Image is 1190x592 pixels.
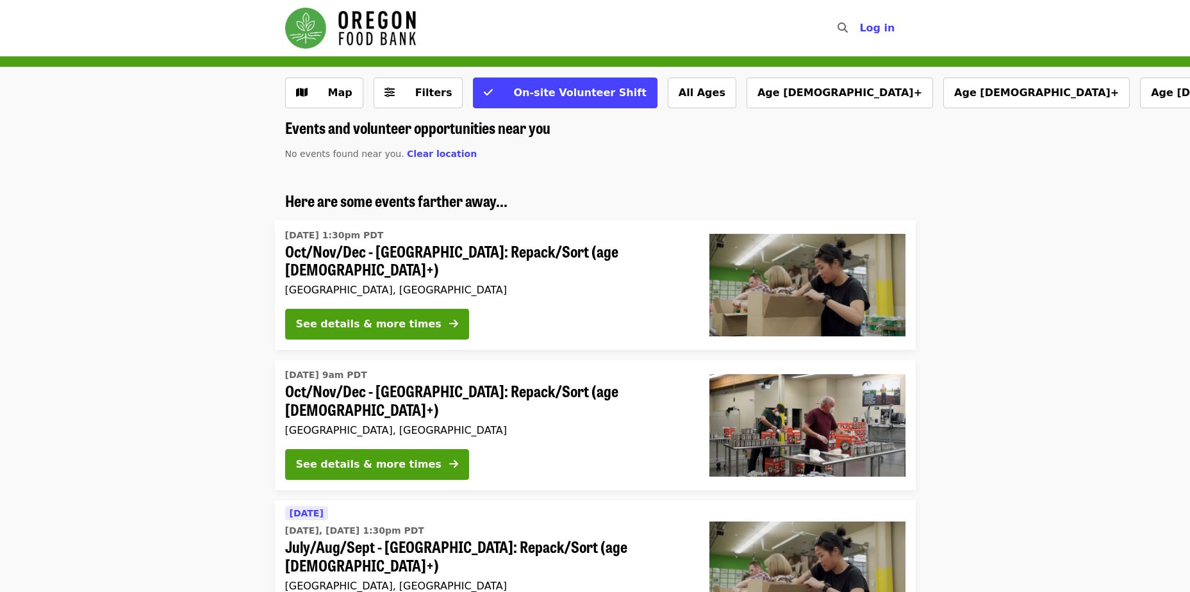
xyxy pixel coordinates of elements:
button: Age [DEMOGRAPHIC_DATA]+ [943,78,1130,108]
span: Map [328,86,352,99]
span: Here are some events farther away... [285,189,508,211]
div: [GEOGRAPHIC_DATA], [GEOGRAPHIC_DATA] [285,580,689,592]
span: Events and volunteer opportunities near you [285,116,550,138]
span: Clear location [407,149,477,159]
button: Log in [849,15,905,41]
span: Filters [415,86,452,99]
button: All Ages [668,78,736,108]
button: On-site Volunteer Shift [473,78,657,108]
button: Age [DEMOGRAPHIC_DATA]+ [747,78,933,108]
span: [DATE] [290,508,324,518]
div: See details & more times [296,317,442,332]
span: On-site Volunteer Shift [513,86,646,99]
input: Search [855,13,866,44]
i: arrow-right icon [449,458,458,470]
img: Oct/Nov/Dec - Portland: Repack/Sort (age 8+) organized by Oregon Food Bank [709,234,905,336]
time: [DATE], [DATE] 1:30pm PDT [285,524,424,538]
button: See details & more times [285,309,469,340]
i: sliders-h icon [384,86,395,99]
button: Show map view [285,78,363,108]
span: July/Aug/Sept - [GEOGRAPHIC_DATA]: Repack/Sort (age [DEMOGRAPHIC_DATA]+) [285,538,689,575]
img: Oregon Food Bank - Home [285,8,416,49]
i: arrow-right icon [449,318,458,330]
i: search icon [838,22,848,34]
button: Filters (0 selected) [374,78,463,108]
span: No events found near you. [285,149,404,159]
span: Log in [859,22,895,34]
button: See details & more times [285,449,469,480]
div: [GEOGRAPHIC_DATA], [GEOGRAPHIC_DATA] [285,284,689,296]
time: [DATE] 9am PDT [285,368,367,382]
a: See details for "Oct/Nov/Dec - Portland: Repack/Sort (age 16+)" [275,360,916,490]
time: [DATE] 1:30pm PDT [285,229,384,242]
a: See details for "Oct/Nov/Dec - Portland: Repack/Sort (age 8+)" [275,220,916,350]
button: Clear location [407,147,477,161]
i: map icon [296,86,308,99]
span: Oct/Nov/Dec - [GEOGRAPHIC_DATA]: Repack/Sort (age [DEMOGRAPHIC_DATA]+) [285,382,689,419]
img: Oct/Nov/Dec - Portland: Repack/Sort (age 16+) organized by Oregon Food Bank [709,374,905,477]
i: check icon [484,86,493,99]
div: [GEOGRAPHIC_DATA], [GEOGRAPHIC_DATA] [285,424,689,436]
span: Oct/Nov/Dec - [GEOGRAPHIC_DATA]: Repack/Sort (age [DEMOGRAPHIC_DATA]+) [285,242,689,279]
div: See details & more times [296,457,442,472]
